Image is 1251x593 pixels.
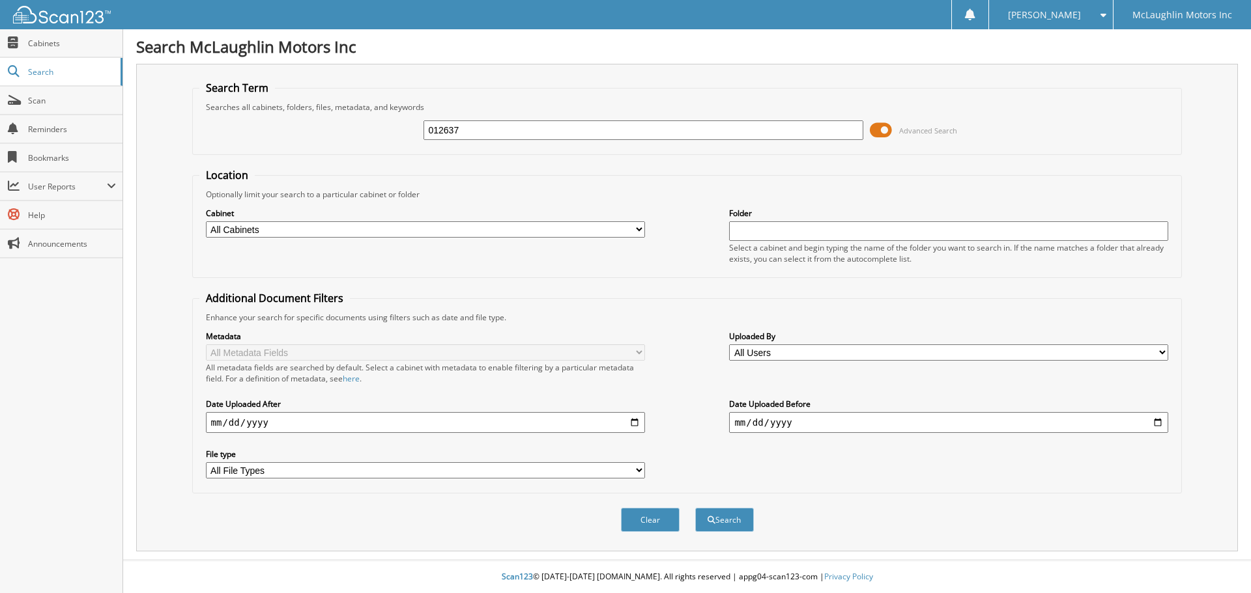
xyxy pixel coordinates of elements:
span: Scan [28,95,116,106]
span: Advanced Search [899,126,957,135]
a: Privacy Policy [824,571,873,582]
button: Search [695,508,754,532]
input: end [729,412,1168,433]
div: All metadata fields are searched by default. Select a cabinet with metadata to enable filtering b... [206,362,645,384]
iframe: Chat Widget [1186,531,1251,593]
span: Help [28,210,116,221]
span: Bookmarks [28,152,116,163]
a: here [343,373,360,384]
img: scan123-logo-white.svg [13,6,111,23]
div: Select a cabinet and begin typing the name of the folder you want to search in. If the name match... [729,242,1168,264]
span: McLaughlin Motors Inc [1132,11,1232,19]
h1: Search McLaughlin Motors Inc [136,36,1238,57]
legend: Additional Document Filters [199,291,350,305]
div: © [DATE]-[DATE] [DOMAIN_NAME]. All rights reserved | appg04-scan123-com | [123,561,1251,593]
div: Searches all cabinets, folders, files, metadata, and keywords [199,102,1175,113]
legend: Location [199,168,255,182]
input: start [206,412,645,433]
span: Reminders [28,124,116,135]
button: Clear [621,508,680,532]
label: Uploaded By [729,331,1168,342]
div: Optionally limit your search to a particular cabinet or folder [199,189,1175,200]
div: Enhance your search for specific documents using filters such as date and file type. [199,312,1175,323]
span: Announcements [28,238,116,249]
label: Date Uploaded After [206,398,645,409]
label: Folder [729,208,1168,219]
span: User Reports [28,181,107,192]
label: Metadata [206,331,645,342]
span: Search [28,66,114,77]
label: File type [206,448,645,460]
label: Cabinet [206,208,645,219]
span: [PERSON_NAME] [1008,11,1081,19]
span: Cabinets [28,38,116,49]
span: Scan123 [502,571,533,582]
legend: Search Term [199,81,275,95]
label: Date Uploaded Before [729,398,1168,409]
